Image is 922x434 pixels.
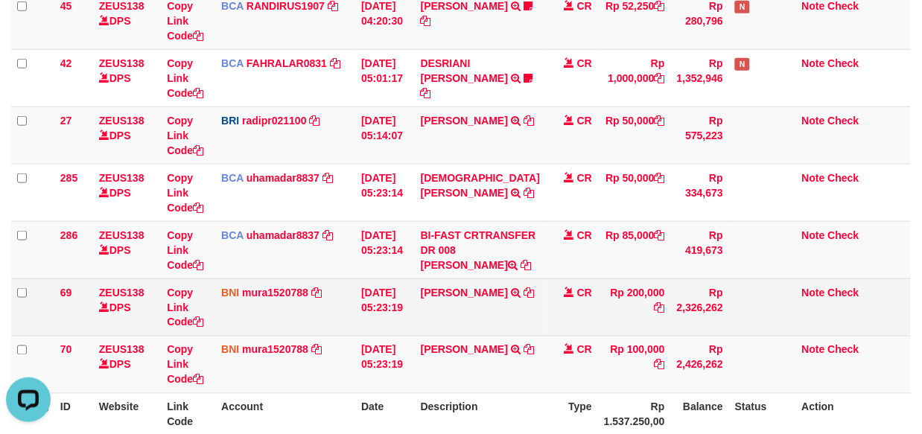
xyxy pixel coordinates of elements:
td: Rp 1,000,000 [598,49,671,106]
span: 285 [60,172,77,184]
span: Has Note [735,58,750,71]
td: Rp 85,000 [598,221,671,278]
a: [PERSON_NAME] [421,344,508,356]
span: Has Note [735,1,750,13]
a: Copy Link Code [167,344,203,386]
a: DESRIANI [PERSON_NAME] [421,57,508,84]
span: CR [577,57,592,69]
span: BNI [221,287,239,299]
td: [DATE] 05:23:14 [355,221,415,278]
span: BCA [221,172,244,184]
td: DPS [93,49,161,106]
a: Note [802,344,825,356]
td: Rp 2,426,262 [671,336,729,393]
a: Check [828,172,859,184]
span: CR [577,344,592,356]
a: ZEUS138 [99,287,144,299]
td: Rp 50,000 [598,106,671,164]
a: Copy TENNY SETIAWAN to clipboard [421,15,431,27]
span: 70 [60,344,72,356]
a: Copy Link Code [167,57,203,99]
span: BNI [221,344,239,356]
td: DPS [93,336,161,393]
a: Copy Rp 1,000,000 to clipboard [655,72,665,84]
a: Copy Link Code [167,287,203,328]
a: Copy FAHRALAR0831 to clipboard [330,57,340,69]
td: Rp 100,000 [598,336,671,393]
td: BI-FAST CRTRANSFER DR 008 [PERSON_NAME] [415,221,546,278]
span: 69 [60,287,72,299]
a: Check [828,229,859,241]
span: CR [577,287,592,299]
a: Note [802,287,825,299]
a: uhamadar8837 [247,172,319,184]
a: Check [828,57,859,69]
td: Rp 50,000 [598,164,671,221]
span: BRI [221,115,239,127]
a: mura1520788 [242,344,308,356]
a: FAHRALAR0831 [247,57,327,69]
a: Copy BI-FAST CRTRANSFER DR 008 ASEP MULYANI to clipboard [521,259,531,271]
td: [DATE] 05:23:14 [355,164,415,221]
button: Open LiveChat chat widget [6,6,51,51]
span: CR [577,172,592,184]
a: Check [828,344,859,356]
td: Rp 334,673 [671,164,729,221]
span: 286 [60,229,77,241]
a: ZEUS138 [99,229,144,241]
a: ZEUS138 [99,344,144,356]
td: DPS [93,164,161,221]
a: uhamadar8837 [247,229,319,241]
a: Note [802,172,825,184]
td: Rp 1,352,946 [671,49,729,106]
a: Copy radipr021100 to clipboard [310,115,320,127]
td: [DATE] 05:14:07 [355,106,415,164]
td: Rp 419,673 [671,221,729,278]
a: Check [828,287,859,299]
a: Copy Rp 50,000 to clipboard [655,172,665,184]
span: BCA [221,57,244,69]
td: Rp 575,223 [671,106,729,164]
td: DPS [93,106,161,164]
td: DPS [93,221,161,278]
a: Note [802,57,825,69]
a: mura1520788 [242,287,308,299]
a: Check [828,115,859,127]
a: [PERSON_NAME] [421,287,508,299]
a: Copy Link Code [167,115,203,156]
span: BCA [221,229,244,241]
span: 27 [60,115,72,127]
td: DPS [93,278,161,336]
a: ZEUS138 [99,115,144,127]
a: Copy MUHAMMAD ILH to clipboard [524,187,534,199]
a: radipr021100 [242,115,306,127]
td: Rp 200,000 [598,278,671,336]
a: Copy Link Code [167,229,203,271]
a: Copy Rp 100,000 to clipboard [655,359,665,371]
a: Copy Rp 85,000 to clipboard [655,229,665,241]
a: Copy DESRIANI NATALIS T to clipboard [421,87,431,99]
a: Copy MOHAMAT RIZAL to clipboard [524,287,534,299]
a: Copy Link Code [167,172,203,214]
td: [DATE] 05:01:17 [355,49,415,106]
span: 42 [60,57,72,69]
a: Copy uhamadar8837 to clipboard [322,172,333,184]
a: Copy Rp 200,000 to clipboard [655,301,665,313]
span: CR [577,115,592,127]
td: Rp 2,326,262 [671,278,729,336]
a: Copy ACHMAD RIYANTO to clipboard [524,344,534,356]
a: Note [802,115,825,127]
span: CR [577,229,592,241]
a: [PERSON_NAME] [421,115,508,127]
a: Note [802,229,825,241]
a: ZEUS138 [99,172,144,184]
a: Copy mura1520788 to clipboard [311,344,322,356]
td: [DATE] 05:23:19 [355,336,415,393]
a: Copy DANA TEGARJALERPR to clipboard [524,115,534,127]
a: Copy uhamadar8837 to clipboard [322,229,333,241]
a: [DEMOGRAPHIC_DATA][PERSON_NAME] [421,172,540,199]
a: Copy Rp 50,000 to clipboard [655,115,665,127]
td: [DATE] 05:23:19 [355,278,415,336]
a: Copy mura1520788 to clipboard [311,287,322,299]
a: ZEUS138 [99,57,144,69]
